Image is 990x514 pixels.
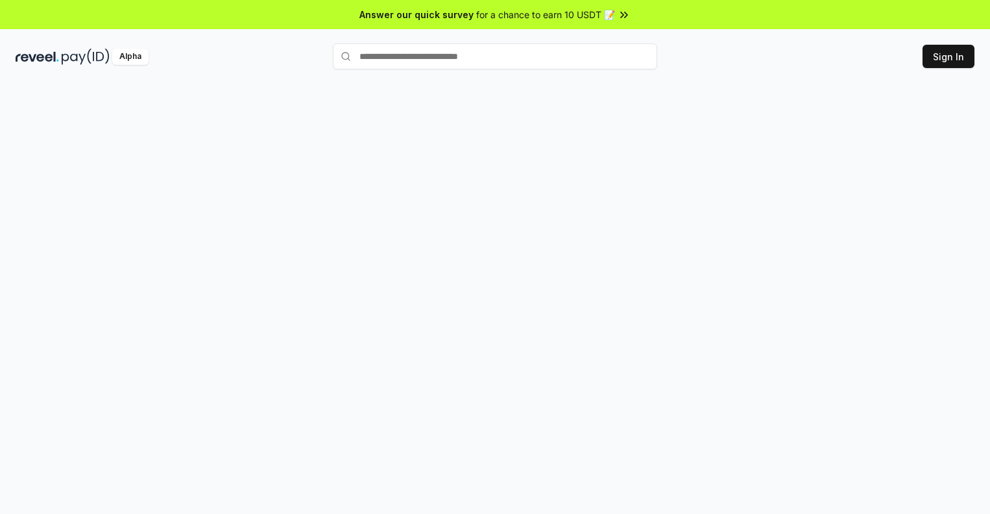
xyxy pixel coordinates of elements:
[62,49,110,65] img: pay_id
[112,49,149,65] div: Alpha
[476,8,615,21] span: for a chance to earn 10 USDT 📝
[359,8,474,21] span: Answer our quick survey
[16,49,59,65] img: reveel_dark
[923,45,974,68] button: Sign In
